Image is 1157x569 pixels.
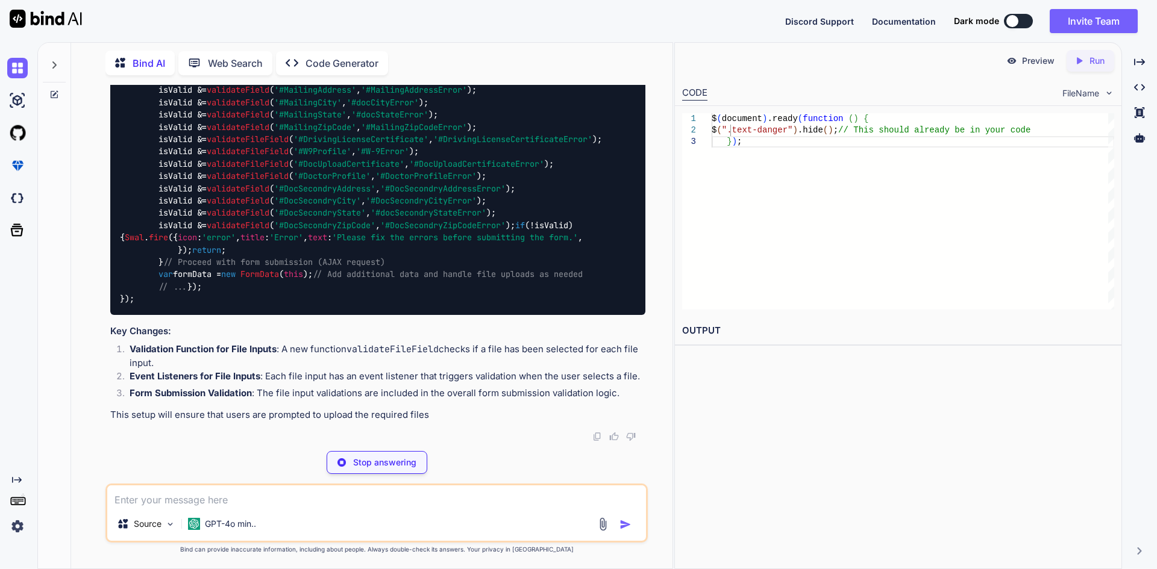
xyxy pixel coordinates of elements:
img: Pick Models [165,519,175,529]
span: validateField [207,220,269,231]
img: preview [1006,55,1017,66]
span: '#MailingZipCode' [274,122,356,132]
p: Run [1090,55,1105,67]
div: 3 [682,136,696,148]
span: title [240,232,265,243]
span: '#docStateError' [351,110,428,120]
span: ( [848,114,853,123]
img: ai-studio [7,90,28,111]
strong: Form Submission Validation [130,387,252,399]
span: // Add additional data and handle file uploads as needed [313,269,583,280]
span: '#DocSecondryZipCodeError' [380,220,506,231]
span: // ... [158,281,187,292]
button: Invite Team [1050,9,1138,33]
img: like [609,432,619,441]
span: ) [853,114,858,123]
span: Dark mode [954,15,999,27]
span: $ [712,125,716,135]
span: .ready [767,114,797,123]
p: Web Search [208,56,263,70]
span: '#DocSecondryCityError' [366,195,477,206]
span: 'Error' [269,232,303,243]
span: text [308,232,327,243]
div: CODE [682,86,707,101]
img: darkCloudIdeIcon [7,188,28,208]
span: } [727,137,732,146]
p: Bind AI [133,56,165,70]
span: '#DocUploadCertificateError' [409,158,544,169]
strong: Event Listeners for File Inputs [130,370,260,382]
span: FileName [1062,87,1099,99]
span: ) [732,137,736,146]
img: settings [7,516,28,536]
li: : A new function checks if a file has been selected for each file input. [120,343,645,370]
span: '#MailingZipCodeError' [361,122,467,132]
strong: Validation Function for File Inputs [130,343,277,355]
img: premium [7,155,28,176]
span: '#docSecondryStateError' [371,208,486,219]
span: // This should already be in your code [838,125,1030,135]
span: '#DrivingLicenseCertificateError' [433,134,592,145]
span: validateField [207,183,269,194]
span: validateField [207,122,269,132]
span: this [284,269,303,280]
p: Source [134,518,161,530]
span: '#MailingAddress' [274,85,356,96]
span: ) [828,125,833,135]
span: '#MailingCity' [274,97,342,108]
p: This setup will ensure that users are prompted to upload the required files [110,408,645,422]
span: FormData [240,269,279,280]
img: Bind AI [10,10,82,28]
span: '#W9Profile' [293,146,351,157]
img: chevron down [1104,88,1114,98]
img: chat [7,58,28,78]
span: 'error' [202,232,236,243]
p: Code Generator [306,56,378,70]
span: '#MailingAddressError' [361,85,467,96]
span: validateFileField [207,171,289,182]
img: icon [619,518,632,530]
span: '#docCityError' [346,97,419,108]
span: ; [737,137,742,146]
code: validateFileField [346,343,439,355]
span: var [158,269,173,280]
span: { [864,114,868,123]
p: Stop answering [353,456,416,468]
span: // Proceed with form submission (AJAX request) [163,257,385,267]
span: validateField [207,208,269,219]
span: ".text-danger" [721,125,792,135]
span: '#DocSecondryState' [274,208,366,219]
span: Documentation [872,16,936,26]
p: Bind can provide inaccurate information, including about people. Always double-check its answers.... [105,545,648,554]
div: 1 [682,113,696,125]
span: document [721,114,762,123]
span: Swal [125,232,144,243]
span: icon [178,232,197,243]
h3: Key Changes: [110,325,645,338]
span: validateField [207,85,269,96]
img: copy [592,432,602,441]
span: validateField [207,195,269,206]
div: 2 [682,125,696,136]
button: Documentation [872,15,936,28]
span: validateFileField [207,134,289,145]
span: validateField [207,110,269,120]
span: '#DocSecondryAddressError' [380,183,506,194]
span: ) [762,114,767,123]
span: validateFileField [207,158,289,169]
span: Discord Support [785,16,854,26]
span: '#DoctorProfileError' [375,171,477,182]
span: 'Please fix the errors before submitting the form.' [332,232,578,243]
span: '#MailingState' [274,110,346,120]
li: : The file input validations are included in the overall form submission validation logic. [120,387,645,403]
span: return [192,244,221,255]
li: : Each file input has an event listener that triggers validation when the user selects a file. [120,370,645,387]
span: validateField [207,97,269,108]
span: '#DoctorProfile' [293,171,371,182]
span: ( [823,125,828,135]
span: validateFileField [207,146,289,157]
span: ) [792,125,797,135]
img: dislike [626,432,636,441]
span: function [803,114,843,123]
span: '#DocSecondryCity' [274,195,361,206]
